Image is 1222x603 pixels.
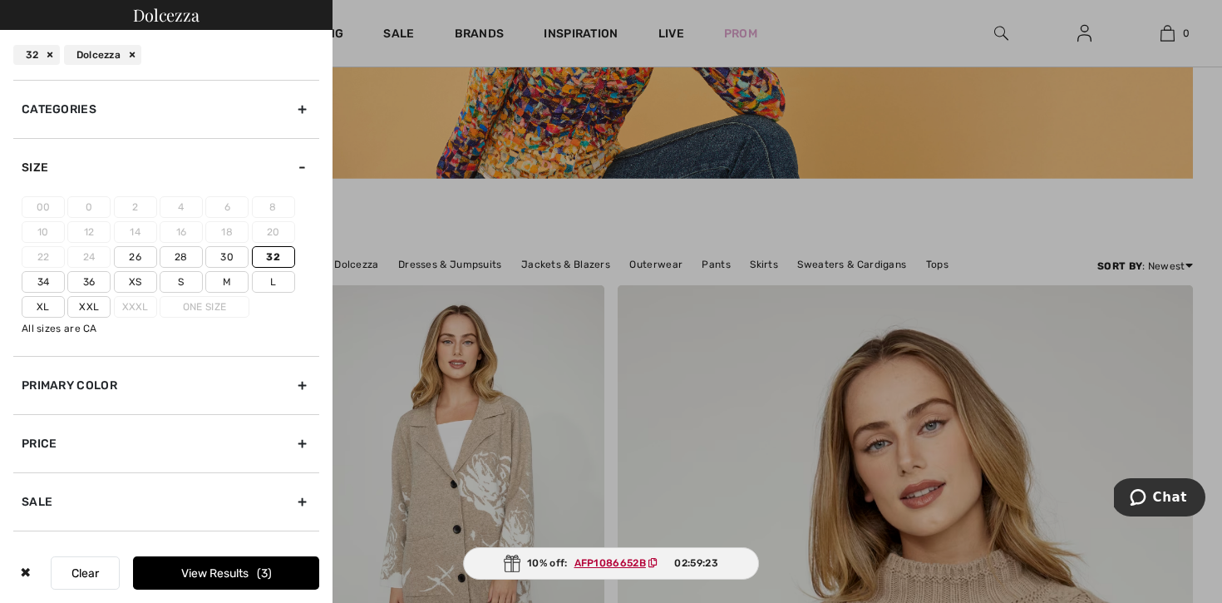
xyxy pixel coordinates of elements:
[160,246,203,268] label: 28
[51,556,120,590] button: Clear
[252,271,295,293] label: L
[205,221,249,243] label: 18
[133,556,319,590] button: View Results3
[114,296,157,318] label: Xxxl
[67,296,111,318] label: Xxl
[205,246,249,268] label: 30
[67,196,111,218] label: 0
[22,221,65,243] label: 10
[13,472,319,531] div: Sale
[674,556,717,571] span: 02:59:23
[67,221,111,243] label: 12
[160,196,203,218] label: 4
[160,221,203,243] label: 16
[13,80,319,138] div: Categories
[252,196,295,218] label: 8
[463,547,759,580] div: 10% off:
[114,196,157,218] label: 2
[160,296,249,318] label: One Size
[114,246,157,268] label: 26
[22,246,65,268] label: 22
[257,566,272,581] span: 3
[22,296,65,318] label: Xl
[504,555,520,572] img: Gift.svg
[13,531,319,589] div: Brand
[13,356,319,414] div: Primary Color
[114,221,157,243] label: 14
[13,414,319,472] div: Price
[205,196,249,218] label: 6
[22,321,319,336] div: All sizes are CA
[22,271,65,293] label: 34
[574,557,646,569] ins: AFP1086652B
[13,45,60,65] div: 32
[252,246,295,268] label: 32
[114,271,157,293] label: Xs
[67,246,111,268] label: 24
[64,45,141,65] div: Dolcezza
[22,196,65,218] label: 00
[160,271,203,293] label: S
[13,138,319,196] div: Size
[252,221,295,243] label: 20
[1114,478,1205,520] iframe: Opens a widget where you can chat to one of our agents
[205,271,249,293] label: M
[13,556,37,590] div: ✖
[67,271,111,293] label: 36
